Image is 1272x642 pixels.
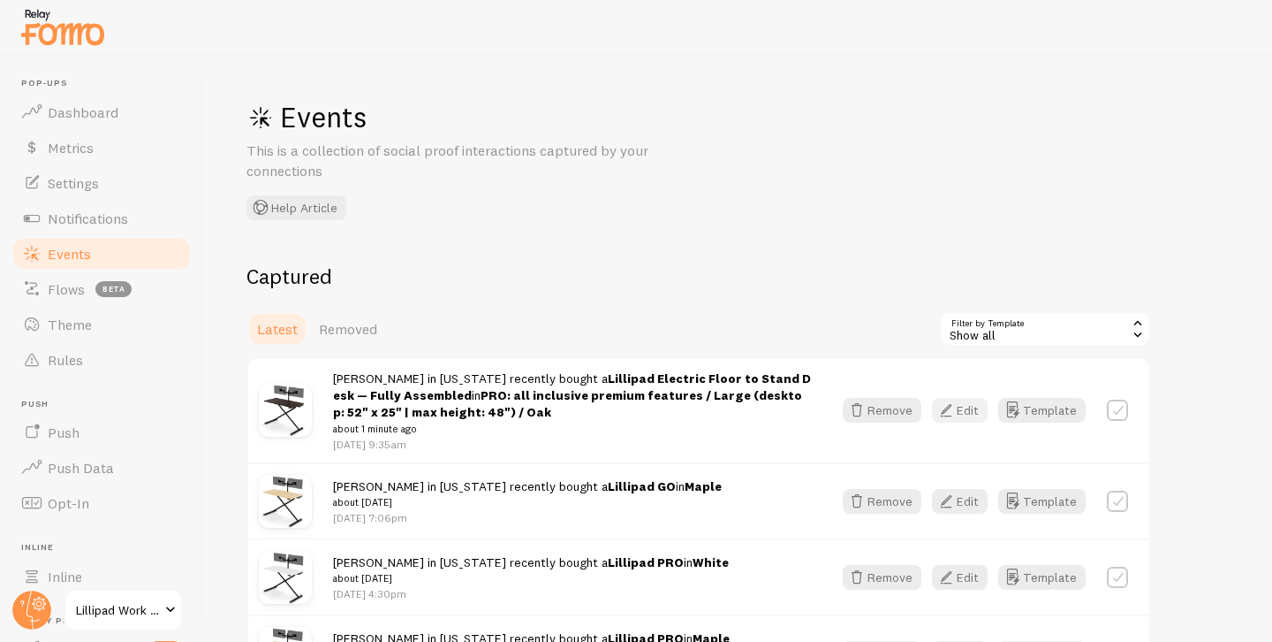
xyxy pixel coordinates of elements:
[333,421,811,437] small: about 1 minute ago
[932,398,988,423] button: Edit
[48,280,85,298] span: Flows
[246,99,776,135] h1: Events
[11,201,193,236] a: Notifications
[48,494,89,512] span: Opt-In
[333,510,722,525] p: [DATE] 7:06pm
[333,371,811,437] span: [PERSON_NAME] in [US_STATE] recently bought a in
[48,424,79,441] span: Push
[998,398,1086,423] button: Template
[932,489,998,514] a: Edit
[608,554,684,570] a: Lillipad PRO
[333,478,722,511] span: [PERSON_NAME] in [US_STATE] recently bought a in
[48,103,118,121] span: Dashboard
[48,245,91,263] span: Events
[11,271,193,307] a: Flows beta
[48,459,114,477] span: Push Data
[11,165,193,201] a: Settings
[333,371,811,403] a: Lillipad Electric Floor to Stand Desk — Fully Assembled
[333,494,722,510] small: about [DATE]
[48,139,94,157] span: Metrics
[21,399,193,410] span: Push
[246,311,308,347] a: Latest
[19,4,107,50] img: fomo-relay-logo-orange.svg
[333,437,811,452] p: [DATE] 9:35am
[998,565,1086,590] button: Template
[319,320,377,338] span: Removed
[843,565,921,590] button: Remove
[48,568,82,585] span: Inline
[48,316,92,333] span: Theme
[333,387,802,420] strong: PRO: all inclusive premium features / Large (desktop: 52" x 25" | max height: 48") / Oak
[608,478,676,494] a: Lillipad GO
[11,415,193,450] a: Push
[932,565,988,590] button: Edit
[685,478,722,494] strong: Maple
[246,141,670,181] p: This is a collection of social proof interactions captured by your connections
[333,554,729,587] span: [PERSON_NAME] in [US_STATE] recently bought a in
[259,551,312,604] img: Lillipad42White1.jpg
[64,589,183,631] a: Lillipad Work Solutions
[939,311,1151,347] div: Show all
[333,570,729,586] small: about [DATE]
[246,263,1151,290] h2: Captured
[259,475,312,528] img: Lillipad42Maple1.jpg
[11,342,193,378] a: Rules
[843,398,921,423] button: Remove
[246,195,346,220] button: Help Article
[932,489,988,514] button: Edit
[11,450,193,485] a: Push Data
[11,95,193,130] a: Dashboard
[48,174,99,192] span: Settings
[48,351,83,369] span: Rules
[11,559,193,594] a: Inline
[21,78,193,89] span: Pop-ups
[11,130,193,165] a: Metrics
[693,554,729,570] strong: White
[932,565,998,590] a: Edit
[95,281,132,297] span: beta
[11,236,193,271] a: Events
[11,485,193,521] a: Opt-In
[333,586,729,601] p: [DATE] 4:30pm
[11,307,193,342] a: Theme
[843,489,921,514] button: Remove
[932,398,998,423] a: Edit
[259,384,312,437] img: Lillipad42Oak1.jpg
[21,542,193,554] span: Inline
[257,320,298,338] span: Latest
[76,600,160,621] span: Lillipad Work Solutions
[308,311,388,347] a: Removed
[48,210,128,227] span: Notifications
[998,489,1086,514] button: Template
